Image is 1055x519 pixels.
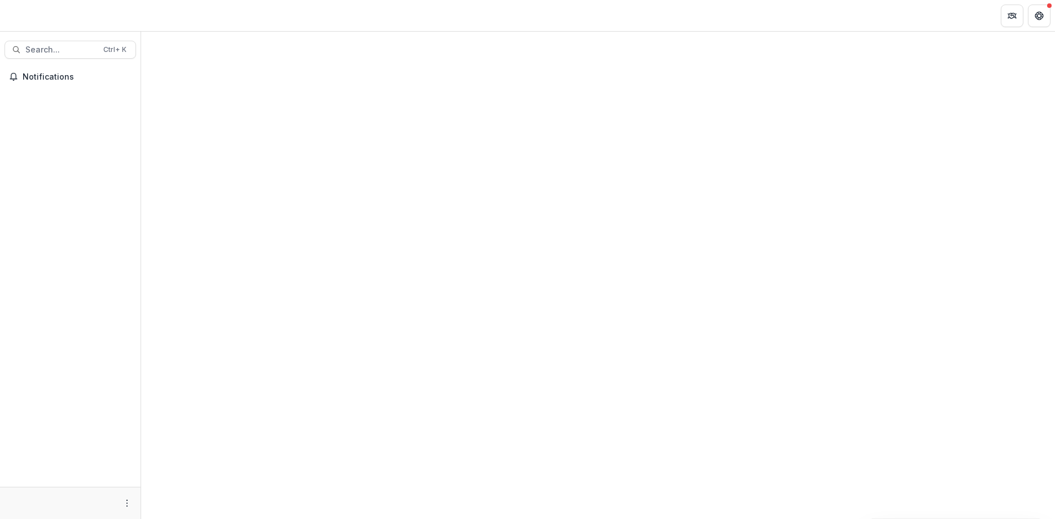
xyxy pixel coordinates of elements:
div: Ctrl + K [101,43,129,56]
span: Notifications [23,72,132,82]
button: Search... [5,41,136,59]
button: More [120,496,134,510]
nav: breadcrumb [146,7,194,24]
button: Notifications [5,68,136,86]
button: Get Help [1028,5,1050,27]
button: Partners [1001,5,1023,27]
span: Search... [25,45,97,55]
